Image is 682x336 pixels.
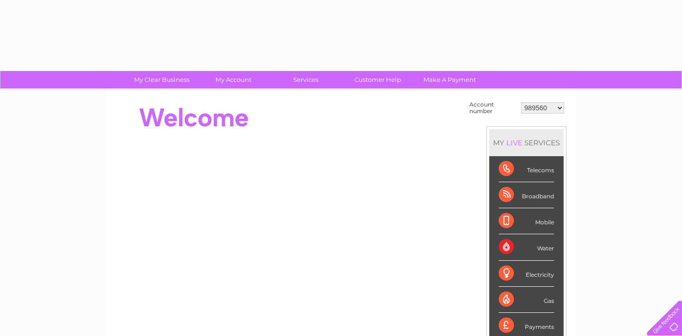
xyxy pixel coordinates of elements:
a: Customer Help [339,71,417,88]
a: Make A Payment [411,71,489,88]
a: My Clear Business [123,71,201,88]
a: My Account [195,71,273,88]
div: Electricity [499,261,554,287]
div: LIVE [504,138,524,147]
div: Broadband [499,182,554,208]
div: Gas [499,287,554,313]
td: Account number [467,99,519,117]
div: Water [499,234,554,260]
div: MY SERVICES [489,129,564,156]
div: Telecoms [499,156,554,182]
div: Mobile [499,208,554,234]
a: Services [267,71,345,88]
